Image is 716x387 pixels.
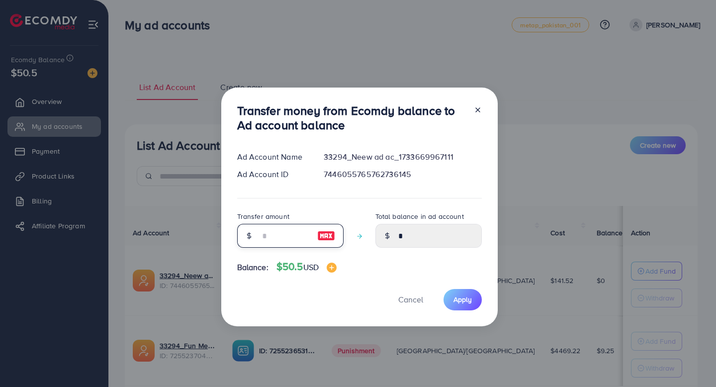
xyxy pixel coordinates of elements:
[316,169,489,180] div: 7446055765762736145
[229,169,316,180] div: Ad Account ID
[303,262,319,273] span: USD
[237,262,268,273] span: Balance:
[386,289,436,310] button: Cancel
[444,289,482,310] button: Apply
[453,294,472,304] span: Apply
[375,211,464,221] label: Total balance in ad account
[276,261,337,273] h4: $50.5
[327,263,337,273] img: image
[317,230,335,242] img: image
[316,151,489,163] div: 33294_Neew ad ac_1733669967111
[237,211,289,221] label: Transfer amount
[674,342,709,380] iframe: Chat
[398,294,423,305] span: Cancel
[237,103,466,132] h3: Transfer money from Ecomdy balance to Ad account balance
[229,151,316,163] div: Ad Account Name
